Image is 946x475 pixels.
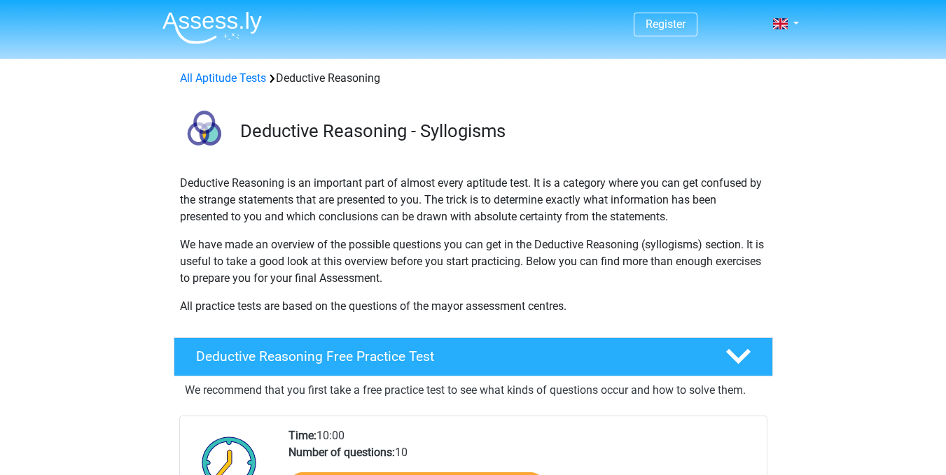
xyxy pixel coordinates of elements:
p: We have made an overview of the possible questions you can get in the Deductive Reasoning (syllog... [180,236,767,287]
p: We recommend that you first take a free practice test to see what kinds of questions occur and ho... [185,382,762,399]
a: Register [646,17,686,31]
img: deductive reasoning [174,104,234,163]
h3: Deductive Reasoning - Syllogisms [240,120,762,142]
b: Number of questions: [288,446,395,459]
div: Deductive Reasoning [174,70,772,87]
a: All Aptitude Tests [180,71,266,85]
p: All practice tests are based on the questions of the mayor assessment centres. [180,298,767,315]
h4: Deductive Reasoning Free Practice Test [196,348,703,364]
img: Assessly [162,11,262,44]
b: Time: [288,429,317,442]
p: Deductive Reasoning is an important part of almost every aptitude test. It is a category where yo... [180,175,767,225]
a: Deductive Reasoning Free Practice Test [168,337,779,376]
